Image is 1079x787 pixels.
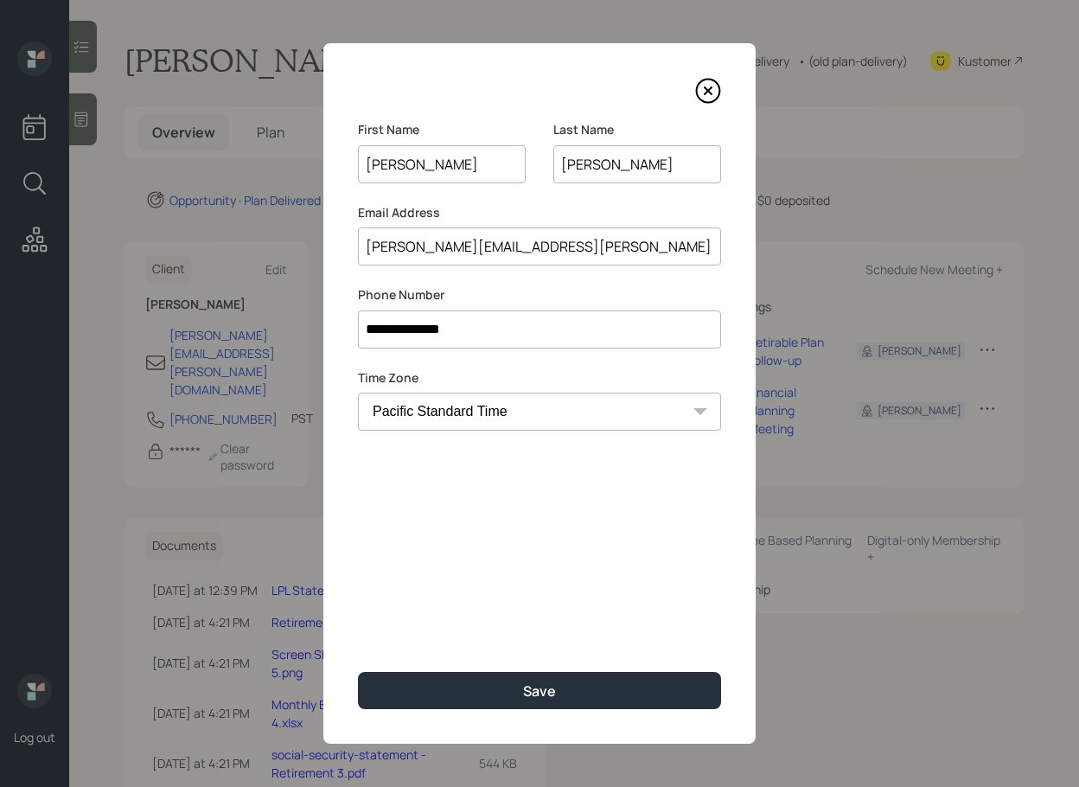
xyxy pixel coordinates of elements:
label: Phone Number [358,286,721,304]
label: Time Zone [358,369,721,387]
button: Save [358,672,721,709]
div: Save [523,681,556,701]
label: Email Address [358,204,721,221]
label: Last Name [553,121,721,138]
label: First Name [358,121,526,138]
